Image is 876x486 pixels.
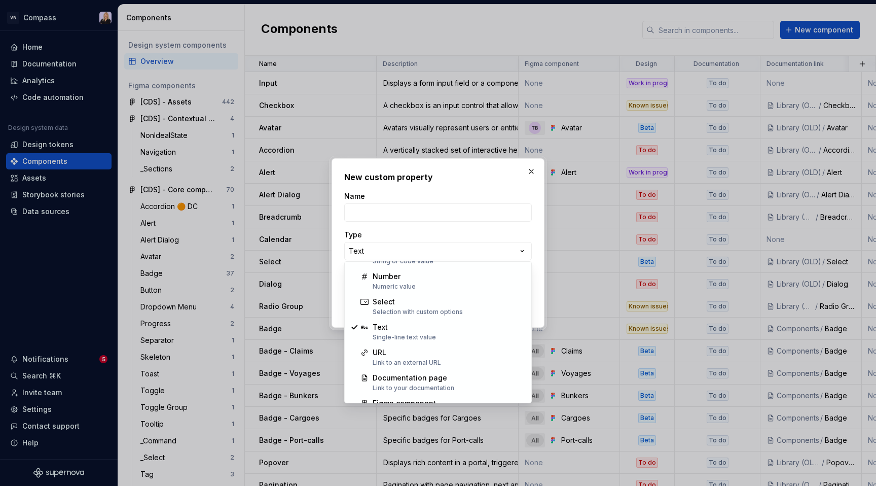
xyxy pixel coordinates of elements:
[373,348,386,357] span: URL
[373,257,433,265] div: String or code value
[373,333,436,341] div: Single-line text value
[373,384,454,392] div: Link to your documentation
[373,297,395,306] span: Select
[373,308,463,316] div: Selection with custom options
[373,283,416,291] div: Numeric value
[373,359,441,367] div: Link to an external URL
[373,323,388,331] span: Text
[373,399,436,407] span: Figma component
[373,373,447,382] span: Documentation page
[373,272,400,281] span: Number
